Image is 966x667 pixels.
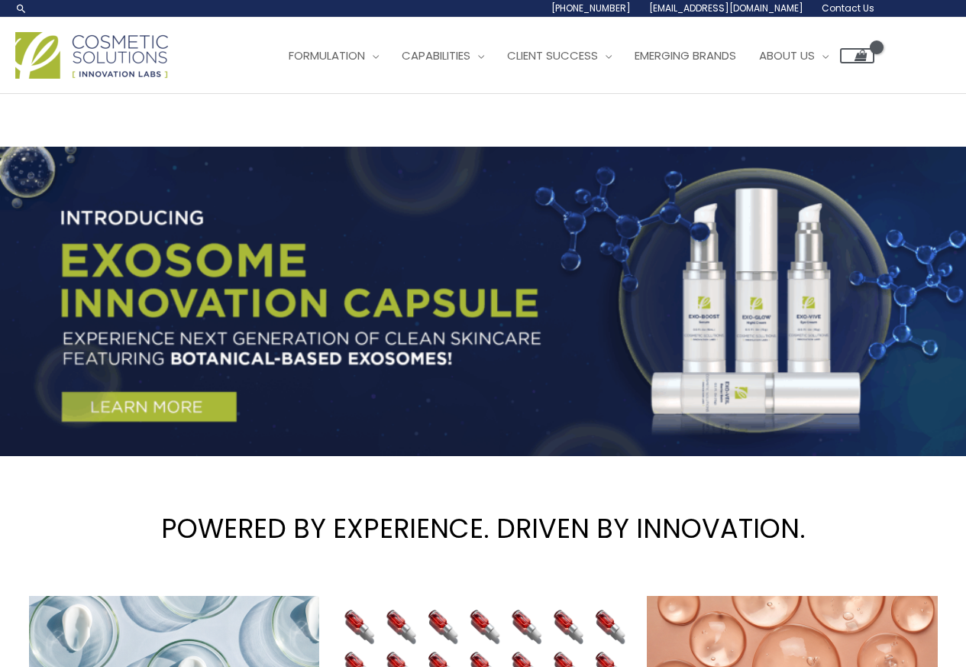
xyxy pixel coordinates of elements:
a: Capabilities [390,33,496,79]
a: About Us [748,33,840,79]
span: [EMAIL_ADDRESS][DOMAIN_NAME] [649,2,803,15]
span: [PHONE_NUMBER] [551,2,631,15]
span: About Us [759,47,815,63]
span: Contact Us [822,2,874,15]
span: Emerging Brands [635,47,736,63]
span: Client Success [507,47,598,63]
a: View Shopping Cart, empty [840,48,874,63]
a: Emerging Brands [623,33,748,79]
span: Capabilities [402,47,470,63]
nav: Site Navigation [266,33,874,79]
span: Formulation [289,47,365,63]
img: Cosmetic Solutions Logo [15,32,168,79]
a: Formulation [277,33,390,79]
a: Client Success [496,33,623,79]
a: Search icon link [15,2,27,15]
